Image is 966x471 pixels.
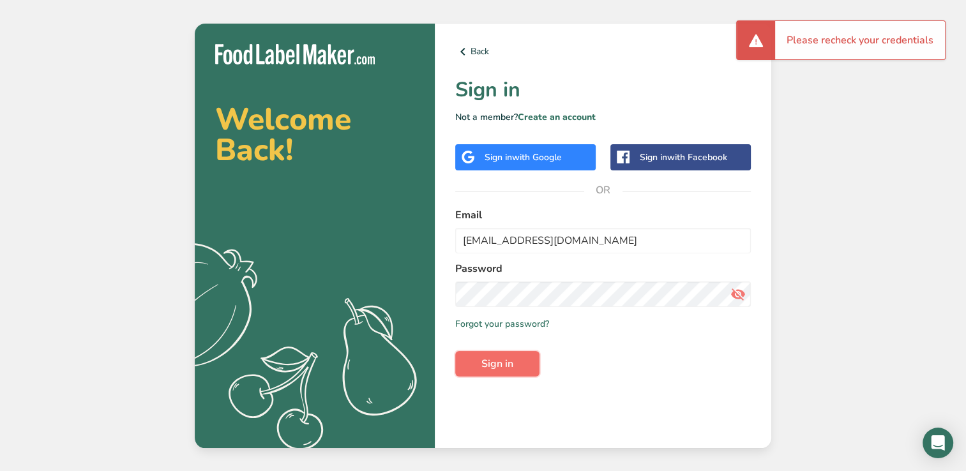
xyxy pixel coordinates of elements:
[923,428,953,458] div: Open Intercom Messenger
[640,151,727,164] div: Sign in
[455,44,751,59] a: Back
[215,104,414,165] h2: Welcome Back!
[775,21,945,59] div: Please recheck your credentials
[215,44,375,65] img: Food Label Maker
[512,151,562,163] span: with Google
[518,111,596,123] a: Create an account
[485,151,562,164] div: Sign in
[455,228,751,253] input: Enter Your Email
[584,171,623,209] span: OR
[455,110,751,124] p: Not a member?
[455,261,751,276] label: Password
[481,356,513,371] span: Sign in
[455,351,540,377] button: Sign in
[667,151,727,163] span: with Facebook
[455,75,751,105] h1: Sign in
[455,317,549,331] a: Forgot your password?
[455,207,751,223] label: Email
